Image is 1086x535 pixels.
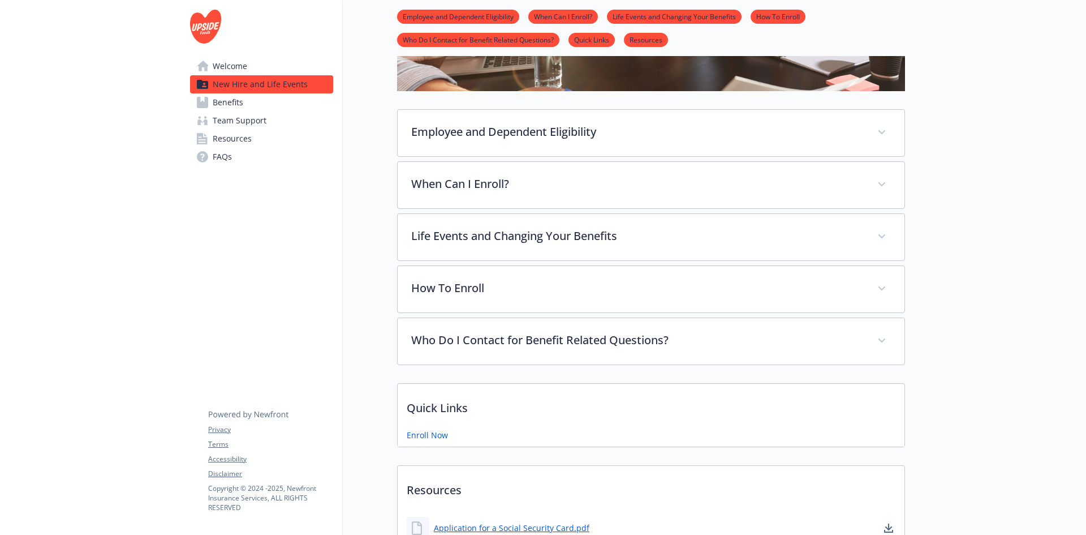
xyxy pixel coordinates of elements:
a: Enroll Now [407,429,448,441]
a: New Hire and Life Events [190,75,333,93]
div: Who Do I Contact for Benefit Related Questions? [398,318,904,365]
p: Life Events and Changing Your Benefits [411,228,864,245]
a: When Can I Enroll? [528,11,598,22]
p: Resources [398,466,904,508]
a: Privacy [208,425,333,435]
span: Benefits [213,93,243,112]
div: How To Enroll [398,266,904,313]
a: How To Enroll [751,11,805,22]
div: Employee and Dependent Eligibility [398,110,904,156]
a: Resources [624,34,668,45]
a: FAQs [190,148,333,166]
div: Life Events and Changing Your Benefits [398,214,904,260]
p: Copyright © 2024 - 2025 , Newfront Insurance Services, ALL RIGHTS RESERVED [208,483,333,512]
a: Life Events and Changing Your Benefits [607,11,742,22]
a: Terms [208,439,333,450]
span: FAQs [213,148,232,166]
span: Team Support [213,112,266,130]
a: download document [882,521,895,535]
span: New Hire and Life Events [213,75,308,93]
p: Who Do I Contact for Benefit Related Questions? [411,332,864,349]
a: Application for a Social Security Card.pdf [434,522,589,534]
a: Welcome [190,57,333,75]
a: Resources [190,130,333,148]
p: Quick Links [398,384,904,426]
a: Disclaimer [208,469,333,479]
a: Quick Links [568,34,615,45]
span: Resources [213,130,252,148]
a: Who Do I Contact for Benefit Related Questions? [397,34,559,45]
p: How To Enroll [411,280,864,297]
div: When Can I Enroll? [398,162,904,208]
p: Employee and Dependent Eligibility [411,123,864,140]
a: Benefits [190,93,333,112]
a: Accessibility [208,454,333,464]
span: Welcome [213,57,247,75]
a: Employee and Dependent Eligibility [397,11,519,22]
a: Team Support [190,112,333,130]
p: When Can I Enroll? [411,176,864,192]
